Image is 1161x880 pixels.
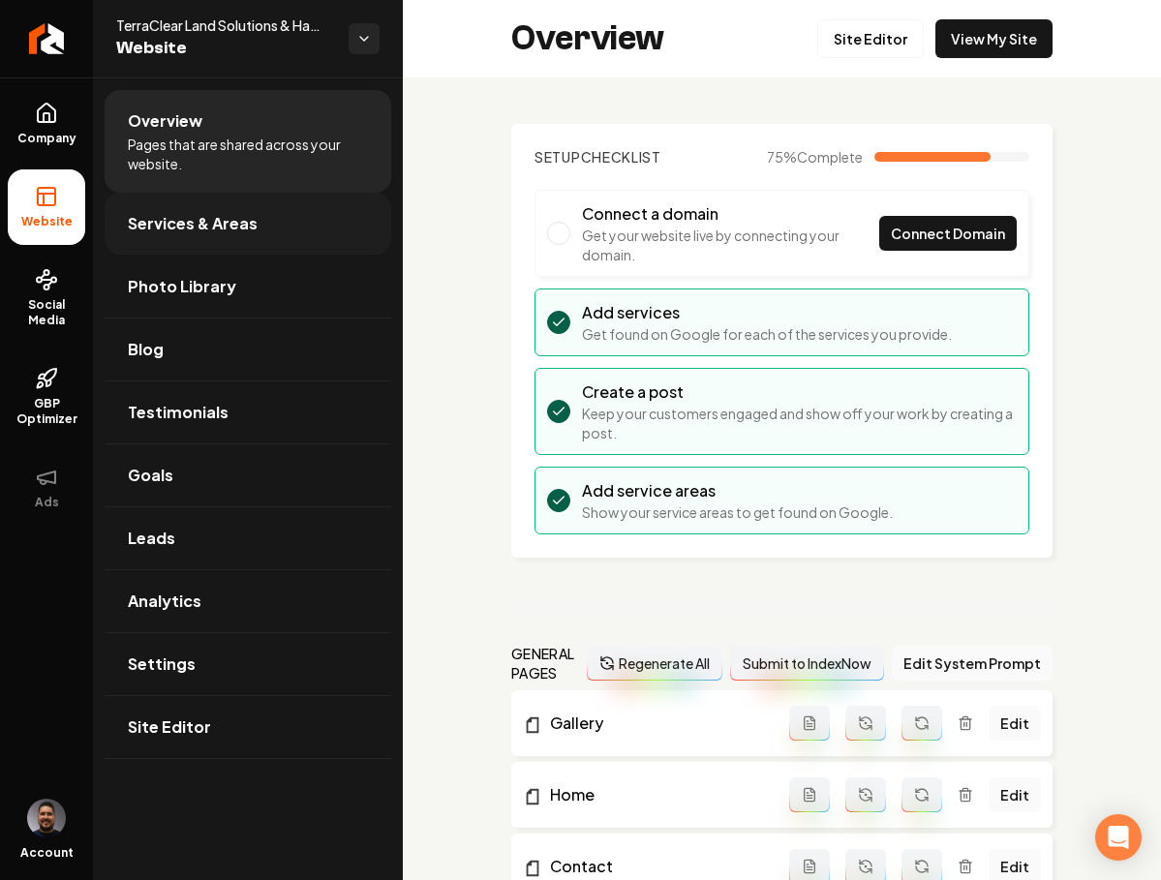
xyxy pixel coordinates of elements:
p: Keep your customers engaged and show off your work by creating a post. [582,404,1017,442]
span: Connect Domain [891,224,1005,244]
h3: Add services [582,301,952,324]
a: Connect Domain [879,216,1017,251]
button: Regenerate All [587,646,722,681]
span: Overview [128,109,202,133]
span: Photo Library [128,275,236,298]
p: Get your website live by connecting your domain. [582,226,879,264]
button: Add admin page prompt [789,706,830,741]
a: Company [8,86,85,162]
h2: Checklist [535,147,661,167]
span: Setup [535,148,581,166]
h2: general pages [511,644,587,683]
button: Ads [8,450,85,526]
span: Website [14,214,80,229]
span: Complete [797,148,863,166]
span: Account [20,845,74,861]
a: Blog [105,319,391,380]
span: Leads [128,527,175,550]
a: Analytics [105,570,391,632]
a: Site Editor [105,696,391,758]
a: Photo Library [105,256,391,318]
a: Social Media [8,253,85,344]
a: Leads [105,507,391,569]
span: Website [116,35,333,62]
a: Goals [105,444,391,506]
a: Edit [989,706,1041,741]
span: Goals [128,464,173,487]
button: Open user button [27,799,66,837]
span: Company [10,131,84,146]
button: Submit to IndexNow [730,646,884,681]
img: Daniel Humberto Ortega Celis [27,799,66,837]
h3: Add service areas [582,479,893,502]
button: Edit System Prompt [892,646,1053,681]
a: Site Editor [817,19,924,58]
span: 75 % [767,147,863,167]
span: Testimonials [128,401,229,424]
span: TerraClear Land Solutions & Hauling LLC [116,15,333,35]
span: GBP Optimizer [8,396,85,427]
span: Settings [128,652,196,676]
p: Show your service areas to get found on Google. [582,502,893,522]
a: View My Site [935,19,1053,58]
div: Open Intercom Messenger [1095,814,1142,861]
span: Analytics [128,590,201,613]
a: GBP Optimizer [8,351,85,442]
a: Settings [105,633,391,695]
a: Services & Areas [105,193,391,255]
a: Home [523,783,789,806]
span: Services & Areas [128,212,258,235]
button: Add admin page prompt [789,777,830,812]
span: Ads [27,495,67,510]
span: Blog [128,338,164,361]
span: Site Editor [128,715,211,739]
img: Rebolt Logo [29,23,65,54]
span: Pages that are shared across your website. [128,135,368,173]
h3: Create a post [582,380,1017,404]
a: Testimonials [105,381,391,443]
h3: Connect a domain [582,202,879,226]
a: Gallery [523,712,789,735]
p: Get found on Google for each of the services you provide. [582,324,952,344]
h2: Overview [511,19,664,58]
a: Contact [523,855,789,878]
span: Social Media [8,297,85,328]
a: Edit [989,777,1041,812]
